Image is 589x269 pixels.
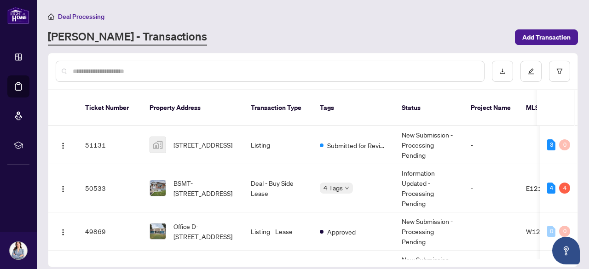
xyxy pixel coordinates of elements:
[48,13,54,20] span: home
[7,7,29,24] img: logo
[519,90,574,126] th: MLS #
[150,137,166,153] img: thumbnail-img
[549,61,570,82] button: filter
[492,61,513,82] button: download
[78,90,142,126] th: Ticket Number
[243,126,312,164] td: Listing
[173,221,236,241] span: Office D-[STREET_ADDRESS]
[394,212,463,251] td: New Submission - Processing Pending
[526,184,563,192] span: E12169530
[327,140,387,150] span: Submitted for Review
[150,180,166,196] img: thumbnail-img
[56,137,70,152] button: Logo
[78,212,142,251] td: 49869
[394,90,463,126] th: Status
[528,68,534,74] span: edit
[552,237,580,264] button: Open asap
[142,90,243,126] th: Property Address
[515,29,578,45] button: Add Transaction
[463,164,519,212] td: -
[327,227,356,237] span: Approved
[173,178,236,198] span: BSMT-[STREET_ADDRESS]
[243,90,312,126] th: Transaction Type
[526,227,565,235] span: W12358485
[547,139,555,150] div: 3
[243,164,312,212] td: Deal - Buy Side Lease
[559,226,570,237] div: 0
[243,212,312,251] td: Listing - Lease
[173,140,232,150] span: [STREET_ADDRESS]
[323,183,343,193] span: 4 Tags
[56,181,70,195] button: Logo
[394,126,463,164] td: New Submission - Processing Pending
[520,61,542,82] button: edit
[556,68,563,74] span: filter
[10,242,27,259] img: Profile Icon
[78,164,142,212] td: 50533
[59,229,67,236] img: Logo
[499,68,506,74] span: download
[559,183,570,194] div: 4
[547,226,555,237] div: 0
[463,90,519,126] th: Project Name
[522,30,571,45] span: Add Transaction
[547,183,555,194] div: 4
[463,212,519,251] td: -
[463,126,519,164] td: -
[58,12,104,21] span: Deal Processing
[59,185,67,193] img: Logo
[345,186,349,190] span: down
[56,224,70,239] button: Logo
[150,223,166,239] img: thumbnail-img
[394,164,463,212] td: Information Updated - Processing Pending
[48,29,207,46] a: [PERSON_NAME] - Transactions
[312,90,394,126] th: Tags
[59,142,67,149] img: Logo
[78,126,142,164] td: 51131
[559,139,570,150] div: 0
